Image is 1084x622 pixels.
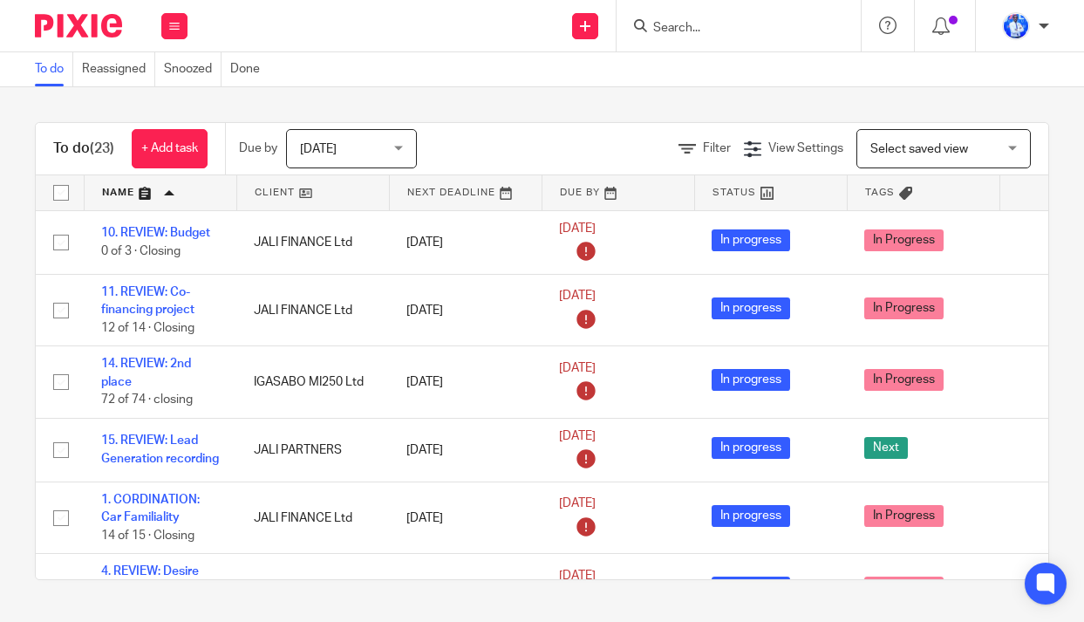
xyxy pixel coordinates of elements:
[101,358,191,387] a: 14. REVIEW: 2nd place
[712,369,790,391] span: In progress
[864,437,908,459] span: Next
[712,577,790,598] span: In progress
[559,430,596,442] span: [DATE]
[870,143,968,155] span: Select saved view
[35,52,73,86] a: To do
[865,188,895,197] span: Tags
[101,286,194,316] a: 11. REVIEW: Co-financing project
[236,418,389,482] td: JALI PARTNERS
[389,418,542,482] td: [DATE]
[864,577,944,598] span: In Progress
[101,434,219,464] a: 15. REVIEW: Lead Generation recording
[559,498,596,510] span: [DATE]
[389,275,542,346] td: [DATE]
[1002,12,1030,40] img: WhatsApp%20Image%202022-01-17%20at%2010.26.43%20PM.jpeg
[559,222,596,235] span: [DATE]
[101,245,181,257] span: 0 of 3 · Closing
[132,129,208,168] a: + Add task
[236,210,389,275] td: JALI FINANCE Ltd
[300,143,337,155] span: [DATE]
[712,297,790,319] span: In progress
[101,530,194,542] span: 14 of 15 · Closing
[703,142,731,154] span: Filter
[559,362,596,374] span: [DATE]
[236,275,389,346] td: JALI FINANCE Ltd
[101,393,193,406] span: 72 of 74 · closing
[864,369,944,391] span: In Progress
[389,346,542,418] td: [DATE]
[864,297,944,319] span: In Progress
[236,482,389,554] td: JALI FINANCE Ltd
[90,141,114,155] span: (23)
[712,229,790,251] span: In progress
[864,505,944,527] span: In Progress
[651,21,808,37] input: Search
[236,346,389,418] td: IGASABO MI250 Ltd
[101,322,194,334] span: 12 of 14 · Closing
[101,494,200,523] a: 1. CORDINATION: Car Familiality
[389,210,542,275] td: [DATE]
[864,229,944,251] span: In Progress
[712,505,790,527] span: In progress
[230,52,269,86] a: Done
[768,142,843,154] span: View Settings
[101,227,210,239] a: 10. REVIEW: Budget
[239,140,277,157] p: Due by
[559,570,596,582] span: [DATE]
[53,140,114,158] h1: To do
[101,565,199,595] a: 4. REVIEW: Desire Request
[389,482,542,554] td: [DATE]
[712,437,790,459] span: In progress
[164,52,222,86] a: Snoozed
[35,14,122,38] img: Pixie
[559,290,596,303] span: [DATE]
[82,52,155,86] a: Reassigned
